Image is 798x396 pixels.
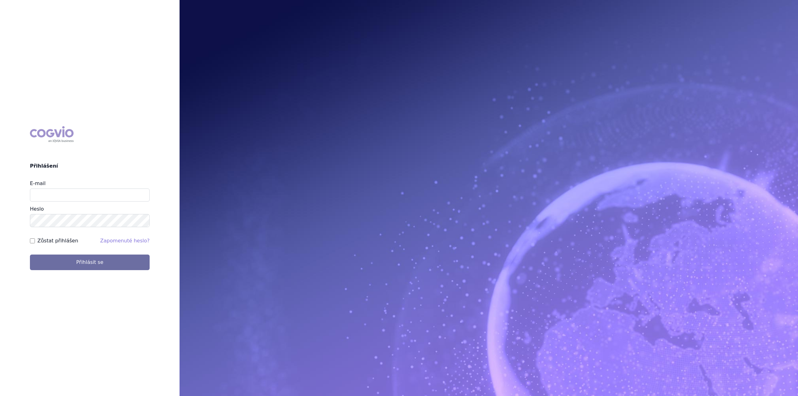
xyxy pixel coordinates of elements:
div: COGVIO [30,126,74,142]
label: E-mail [30,180,46,186]
label: Heslo [30,206,44,212]
label: Zůstat přihlášen [37,237,78,245]
a: Zapomenuté heslo? [100,238,150,244]
h2: Přihlášení [30,162,150,170]
button: Přihlásit se [30,255,150,270]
